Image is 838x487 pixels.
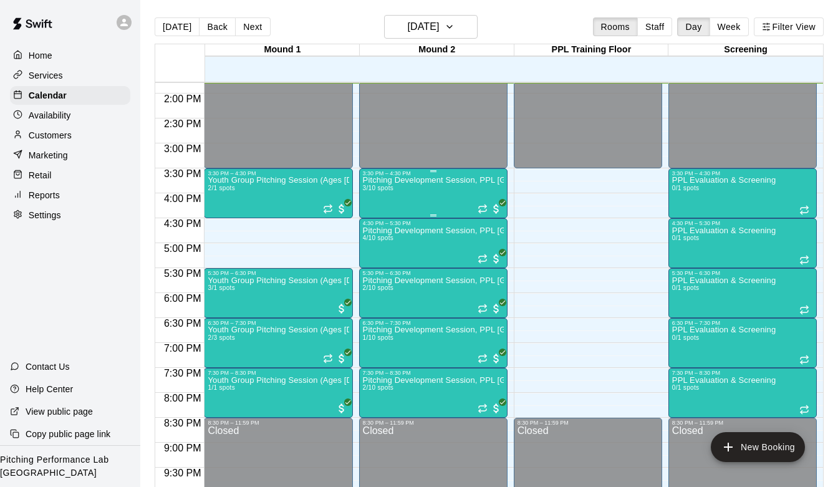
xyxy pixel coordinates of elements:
[668,218,817,268] div: 4:30 PM – 5:30 PM: PPL Evaluation & Screening
[490,352,503,365] span: All customers have paid
[668,268,817,318] div: 5:30 PM – 6:30 PM: PPL Evaluation & Screening
[518,420,658,426] div: 8:30 PM – 11:59 PM
[161,143,205,154] span: 3:00 PM
[29,149,68,162] p: Marketing
[323,354,333,364] span: Recurring event
[208,320,349,326] div: 6:30 PM – 7:30 PM
[10,166,130,185] div: Retail
[323,204,333,214] span: Recurring event
[672,234,700,241] span: 0/1 spots filled
[363,185,393,191] span: 3/10 spots filled
[29,189,60,201] p: Reports
[161,218,205,229] span: 4:30 PM
[208,185,235,191] span: 2/1 spots filled
[161,343,205,354] span: 7:00 PM
[799,305,809,315] span: Recurring event
[799,355,809,365] span: Recurring event
[161,393,205,403] span: 8:00 PM
[668,318,817,368] div: 6:30 PM – 7:30 PM: PPL Evaluation & Screening
[10,46,130,65] a: Home
[208,284,235,291] span: 3/1 spots filled
[161,118,205,129] span: 2:30 PM
[10,206,130,224] div: Settings
[29,109,71,122] p: Availability
[490,203,503,215] span: All customers have paid
[10,86,130,105] a: Calendar
[10,186,130,205] div: Reports
[204,318,352,368] div: 6:30 PM – 7:30 PM: Youth Group Pitching Session (Ages 12 and Under)
[161,468,205,478] span: 9:30 PM
[208,170,349,176] div: 3:30 PM – 4:30 PM
[161,94,205,104] span: 2:00 PM
[363,284,393,291] span: 2/10 spots filled
[335,203,348,215] span: All customers have paid
[235,17,270,36] button: Next
[10,126,130,145] a: Customers
[672,334,700,341] span: 0/1 spots filled
[363,220,504,226] div: 4:30 PM – 5:30 PM
[161,443,205,453] span: 9:00 PM
[478,304,488,314] span: Recurring event
[29,169,52,181] p: Retail
[799,405,809,415] span: Recurring event
[359,318,508,368] div: 6:30 PM – 7:30 PM: Pitching Development Session, PPL Louisville (Ages 13+)
[363,334,393,341] span: 1/10 spots filled
[363,370,504,376] div: 7:30 PM – 8:30 PM
[29,209,61,221] p: Settings
[672,420,813,426] div: 8:30 PM – 11:59 PM
[407,18,439,36] h6: [DATE]
[363,234,393,241] span: 4/10 spots filled
[208,370,349,376] div: 7:30 PM – 8:30 PM
[161,243,205,254] span: 5:00 PM
[161,193,205,204] span: 4:00 PM
[710,17,749,36] button: Week
[335,302,348,315] span: All customers have paid
[359,218,508,268] div: 4:30 PM – 5:30 PM: Pitching Development Session, PPL Louisville (Ages 13+)
[359,168,508,218] div: 3:30 PM – 4:30 PM: Pitching Development Session, PPL Louisville (Ages 13+)
[384,15,478,39] button: [DATE]
[26,383,73,395] p: Help Center
[199,17,236,36] button: Back
[161,368,205,379] span: 7:30 PM
[490,402,503,415] span: All customers have paid
[672,320,813,326] div: 6:30 PM – 7:30 PM
[799,205,809,215] span: Recurring event
[155,17,200,36] button: [DATE]
[677,17,710,36] button: Day
[204,268,352,318] div: 5:30 PM – 6:30 PM: Youth Group Pitching Session (Ages 12 and Under)
[208,384,235,391] span: 1/1 spots filled
[593,17,638,36] button: Rooms
[26,405,93,418] p: View public page
[335,352,348,365] span: All customers have paid
[29,89,67,102] p: Calendar
[26,428,110,440] p: Copy public page link
[204,368,352,418] div: 7:30 PM – 8:30 PM: Youth Group Pitching Session (Ages 12 and Under)
[672,370,813,376] div: 7:30 PM – 8:30 PM
[672,270,813,276] div: 5:30 PM – 6:30 PM
[668,44,823,56] div: Screening
[161,318,205,329] span: 6:30 PM
[478,403,488,413] span: Recurring event
[672,170,813,176] div: 3:30 PM – 4:30 PM
[161,418,205,428] span: 8:30 PM
[363,270,504,276] div: 5:30 PM – 6:30 PM
[490,302,503,315] span: All customers have paid
[363,320,504,326] div: 6:30 PM – 7:30 PM
[26,360,70,373] p: Contact Us
[359,368,508,418] div: 7:30 PM – 8:30 PM: Pitching Development Session, PPL Louisville (Ages 13+)
[29,129,72,142] p: Customers
[10,106,130,125] div: Availability
[672,384,700,391] span: 0/1 spots filled
[754,17,824,36] button: Filter View
[799,255,809,265] span: Recurring event
[161,293,205,304] span: 6:00 PM
[711,432,805,462] button: add
[478,204,488,214] span: Recurring event
[10,66,130,85] a: Services
[360,44,514,56] div: Mound 2
[478,354,488,364] span: Recurring event
[161,268,205,279] span: 5:30 PM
